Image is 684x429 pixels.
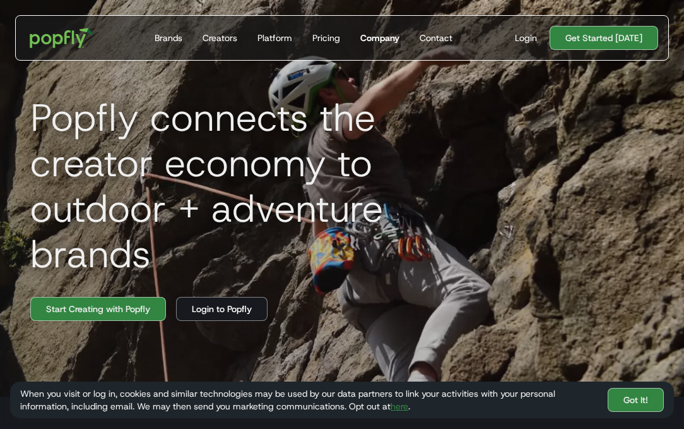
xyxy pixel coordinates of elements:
div: Platform [257,32,292,44]
div: Creators [203,32,237,44]
div: Pricing [312,32,340,44]
a: Company [355,16,404,60]
div: Company [360,32,399,44]
a: Contact [415,16,457,60]
a: Platform [252,16,297,60]
a: Login [510,32,542,44]
a: home [21,19,102,57]
div: Login [515,32,537,44]
a: Login to Popfly [176,297,268,321]
div: Contact [420,32,452,44]
div: When you visit or log in, cookies and similar technologies may be used by our data partners to li... [20,387,598,413]
a: Creators [198,16,242,60]
a: Got It! [608,388,664,412]
a: Brands [150,16,187,60]
a: here [391,401,408,412]
div: Brands [155,32,182,44]
a: Pricing [307,16,345,60]
a: Get Started [DATE] [550,26,658,50]
a: Start Creating with Popfly [30,297,166,321]
h1: Popfly connects the creator economy to outdoor + adventure brands [20,95,495,277]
